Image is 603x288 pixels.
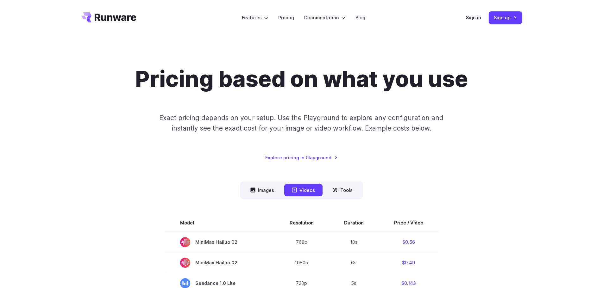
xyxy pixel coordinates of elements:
[325,184,360,196] button: Tools
[379,252,438,273] td: $0.49
[274,214,329,232] th: Resolution
[304,14,345,21] label: Documentation
[165,214,274,232] th: Model
[489,11,522,24] a: Sign up
[466,14,481,21] a: Sign in
[274,252,329,273] td: 1080p
[243,184,282,196] button: Images
[379,214,438,232] th: Price / Video
[278,14,294,21] a: Pricing
[379,232,438,253] td: $0.56
[284,184,323,196] button: Videos
[265,154,338,161] a: Explore pricing in Playground
[329,252,379,273] td: 6s
[180,258,259,268] span: MiniMax Hailuo 02
[81,12,136,22] a: Go to /
[355,14,365,21] a: Blog
[147,113,455,134] p: Exact pricing depends on your setup. Use the Playground to explore any configuration and instantl...
[135,66,468,92] h1: Pricing based on what you use
[242,14,268,21] label: Features
[274,232,329,253] td: 768p
[180,237,259,247] span: MiniMax Hailuo 02
[329,214,379,232] th: Duration
[329,232,379,253] td: 10s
